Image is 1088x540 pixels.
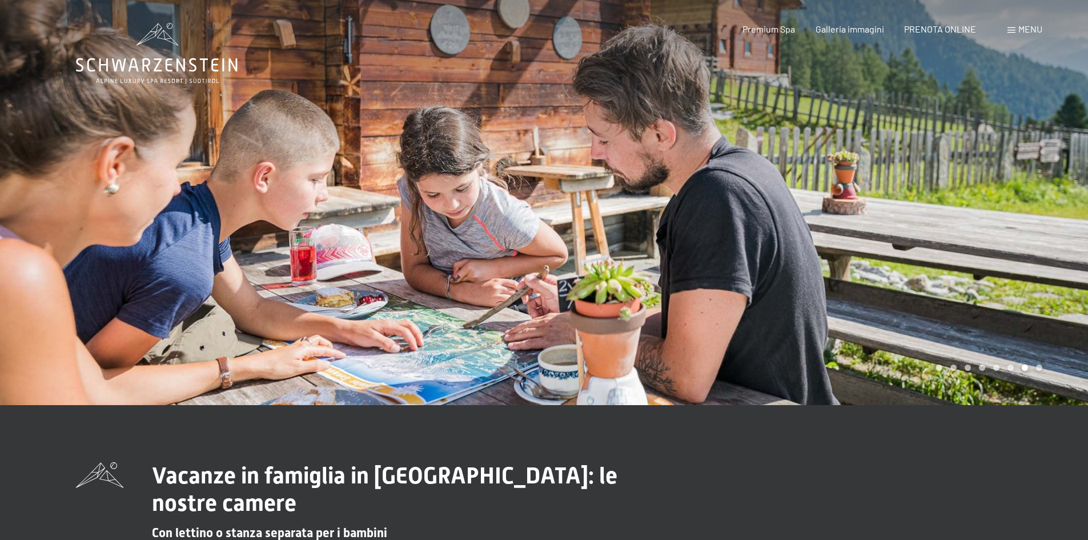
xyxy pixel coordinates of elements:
a: PRENOTA ONLINE [904,23,976,34]
div: Carousel Page 1 [936,365,942,371]
span: Con lettino o stanza separata per i bambini [152,526,387,540]
div: Carousel Page 5 [993,365,999,371]
div: Carousel Page 8 [1036,365,1042,371]
div: Carousel Page 2 [950,365,957,371]
a: Premium Spa [742,23,795,34]
span: Vacanze in famiglia in [GEOGRAPHIC_DATA]: le nostre camere [152,462,617,517]
div: Carousel Page 6 [1007,365,1014,371]
span: Menu [1018,23,1042,34]
div: Carousel Page 7 (Current Slide) [1022,365,1028,371]
div: Carousel Pagination [932,365,1042,371]
div: Carousel Page 3 [965,365,971,371]
div: Carousel Page 4 [979,365,985,371]
a: Galleria immagini [816,23,884,34]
